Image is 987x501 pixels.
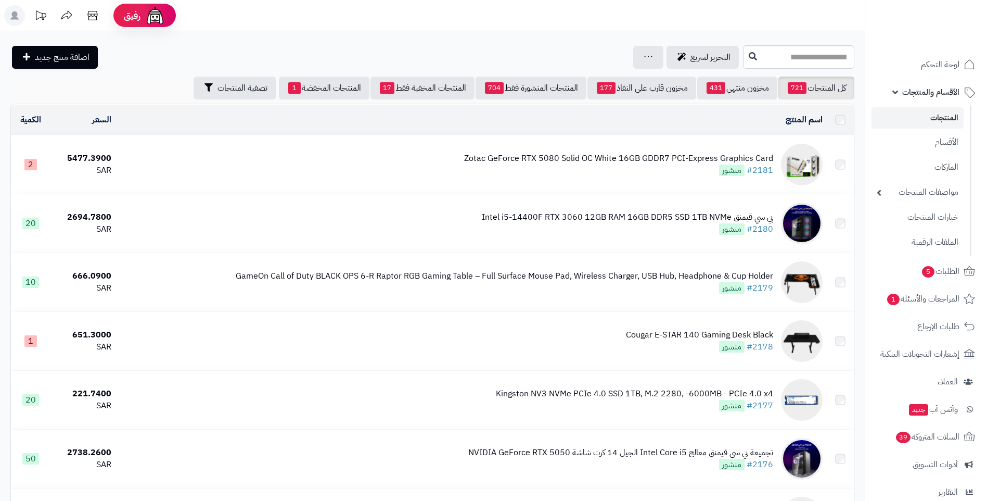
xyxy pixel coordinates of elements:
div: Zotac GeForce RTX 5080 Solid OC White 16GB GDDR7 PCI-Express Graphics Card [464,153,773,165]
a: #2180 [747,223,773,235]
div: SAR [55,223,111,235]
a: المنتجات المخفضة1 [279,77,369,99]
img: تجميعة بي سي قيمنق معالج Intel Core i5 الجيل 14 كرت شاشة NVIDIA GeForce RTX 5050 [781,438,823,480]
span: منشور [719,459,745,470]
div: SAR [55,165,111,177]
div: SAR [55,282,111,294]
a: تحديثات المنصة [28,5,54,29]
a: الكمية [20,114,41,126]
a: المنتجات المنشورة فقط704 [476,77,586,99]
a: المراجعات والأسئلة1 [871,286,981,311]
span: 177 [597,82,616,94]
span: 50 [22,453,39,465]
div: 2694.7800 [55,211,111,223]
img: Kingston NV3 NVMe PCIe 4.0 SSD 1TB, M.2 2280, -6000MB - PCIe 4.0 x4 [781,379,823,421]
span: التقارير [938,485,958,499]
span: الأقسام والمنتجات [902,85,959,99]
a: إشعارات التحويلات البنكية [871,342,981,367]
span: المراجعات والأسئلة [886,292,959,306]
a: الماركات [871,156,964,179]
a: #2177 [747,399,773,412]
span: 1 [24,335,37,347]
span: السلات المتروكة [895,430,959,444]
span: إشعارات التحويلات البنكية [880,347,959,361]
span: منشور [719,400,745,411]
span: 10 [22,277,39,288]
span: منشور [719,223,745,235]
a: اسم المنتج [786,114,823,126]
span: طلبات الإرجاع [917,319,959,334]
img: GameOn Call of Duty BLACK OPS 6-R Raptor RGB Gaming Table – Full Surface Mouse Pad, Wireless Char... [781,261,823,303]
span: منشور [719,282,745,294]
a: السعر [92,114,111,126]
a: خيارات المنتجات [871,206,964,229]
span: 721 [788,82,806,94]
span: 20 [22,218,39,229]
div: 221.7400 [55,388,111,400]
span: 2 [24,159,37,170]
div: 2738.2600 [55,447,111,459]
div: تجميعة بي سي قيمنق معالج Intel Core i5 الجيل 14 كرت شاشة NVIDIA GeForce RTX 5050 [468,447,773,459]
a: مخزون منتهي431 [697,77,777,99]
img: Zotac GeForce RTX 5080 Solid OC White 16GB GDDR7 PCI-Express Graphics Card [781,144,823,185]
span: التحرير لسريع [690,51,730,64]
a: مخزون قارب على النفاذ177 [587,77,696,99]
span: أدوات التسويق [913,457,958,472]
a: السلات المتروكة39 [871,424,981,449]
span: 431 [707,82,725,94]
span: اضافة منتج جديد [35,51,89,64]
span: منشور [719,341,745,353]
a: أدوات التسويق [871,452,981,477]
div: 651.3000 [55,329,111,341]
span: تصفية المنتجات [217,82,267,94]
a: طلبات الإرجاع [871,314,981,339]
a: #2181 [747,164,773,177]
img: logo-2.png [916,29,977,51]
span: 20 [22,394,39,406]
span: 39 [896,432,911,443]
span: الطلبات [921,264,959,279]
div: SAR [55,459,111,471]
a: #2179 [747,282,773,294]
span: منشور [719,165,745,176]
a: لوحة التحكم [871,52,981,77]
a: وآتس آبجديد [871,397,981,422]
span: 704 [485,82,504,94]
span: وآتس آب [908,402,958,417]
a: المنتجات المخفية فقط17 [370,77,475,99]
a: الملفات الرقمية [871,231,964,254]
a: الأقسام [871,131,964,154]
span: 1 [288,82,301,94]
div: SAR [55,341,111,353]
span: 1 [887,294,900,305]
a: مواصفات المنتجات [871,181,964,204]
a: المنتجات [871,107,964,129]
div: GameOn Call of Duty BLACK OPS 6-R Raptor RGB Gaming Table – Full Surface Mouse Pad, Wireless Char... [236,270,773,282]
a: العملاء [871,369,981,394]
img: Cougar E-STAR 140 Gaming Desk Black [781,320,823,362]
a: #2178 [747,341,773,353]
span: جديد [909,404,928,416]
div: 666.0900 [55,270,111,282]
span: العملاء [938,374,958,389]
img: بي سي قيمنق Intel i5-14400F RTX 3060 12GB RAM 16GB DDR5 SSD 1TB NVMe [781,203,823,244]
a: اضافة منتج جديد [12,46,98,69]
img: ai-face.png [145,5,165,26]
span: 17 [380,82,394,94]
div: 5477.3900 [55,153,111,165]
a: التحرير لسريع [666,46,739,69]
div: Cougar E-STAR 140 Gaming Desk Black [626,329,773,341]
a: #2176 [747,458,773,471]
span: 5 [922,266,934,278]
button: تصفية المنتجات [194,77,276,99]
div: SAR [55,400,111,412]
span: لوحة التحكم [921,57,959,72]
div: Kingston NV3 NVMe PCIe 4.0 SSD 1TB, M.2 2280, -6000MB - PCIe 4.0 x4 [496,388,773,400]
div: بي سي قيمنق Intel i5-14400F RTX 3060 12GB RAM 16GB DDR5 SSD 1TB NVMe [482,211,773,223]
span: رفيق [124,9,140,22]
a: كل المنتجات721 [778,77,854,99]
a: الطلبات5 [871,259,981,284]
